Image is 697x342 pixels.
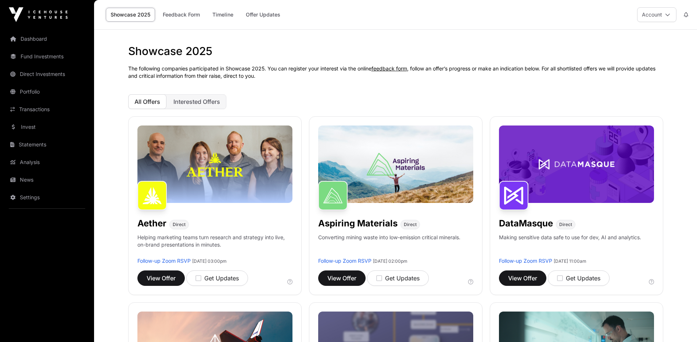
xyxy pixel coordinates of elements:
[404,222,417,228] span: Direct
[557,274,600,283] div: Get Updates
[208,8,238,22] a: Timeline
[137,258,191,264] a: Follow-up Zoom RSVP
[367,270,429,286] button: Get Updates
[499,234,641,257] p: Making sensitive data safe to use for dev, AI and analytics.
[318,125,473,203] img: Aspiring-Banner.jpg
[137,125,292,203] img: Aether-Banner.jpg
[106,8,155,22] a: Showcase 2025
[499,270,546,286] button: View Offer
[6,137,88,153] a: Statements
[373,258,407,264] span: [DATE] 02:00pm
[6,66,88,82] a: Direct Investments
[499,258,552,264] a: Follow-up Zoom RSVP
[186,270,248,286] button: Get Updates
[128,44,663,58] h1: Showcase 2025
[137,270,185,286] button: View Offer
[318,258,371,264] a: Follow-up Zoom RSVP
[192,258,227,264] span: [DATE] 03:00pm
[508,274,537,283] span: View Offer
[376,274,420,283] div: Get Updates
[195,274,239,283] div: Get Updates
[637,7,676,22] button: Account
[371,65,407,72] a: feedback form
[6,189,88,205] a: Settings
[128,65,663,80] p: The following companies participated in Showcase 2025. You can register your interest via the onl...
[167,94,226,109] button: Interested Offers
[318,234,460,257] p: Converting mining waste into low-emission critical minerals.
[6,101,88,117] a: Transactions
[9,7,68,22] img: Icehouse Ventures Logo
[499,125,654,203] img: DataMasque-Banner.jpg
[6,119,88,135] a: Invest
[318,270,366,286] button: View Offer
[134,98,160,105] span: All Offers
[499,181,528,210] img: DataMasque
[6,154,88,170] a: Analysis
[158,8,205,22] a: Feedback Form
[173,98,220,105] span: Interested Offers
[137,181,167,210] img: Aether
[6,172,88,188] a: News
[660,307,697,342] iframe: Chat Widget
[6,48,88,65] a: Fund Investments
[147,274,176,283] span: View Offer
[173,222,186,228] span: Direct
[554,258,586,264] span: [DATE] 11:00am
[318,181,348,210] img: Aspiring Materials
[499,218,553,229] h1: DataMasque
[318,218,398,229] h1: Aspiring Materials
[241,8,285,22] a: Offer Updates
[128,94,166,109] button: All Offers
[327,274,356,283] span: View Offer
[548,270,610,286] button: Get Updates
[559,222,572,228] span: Direct
[137,234,292,257] p: Helping marketing teams turn research and strategy into live, on-brand presentations in minutes.
[137,218,166,229] h1: Aether
[6,84,88,100] a: Portfolio
[6,31,88,47] a: Dashboard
